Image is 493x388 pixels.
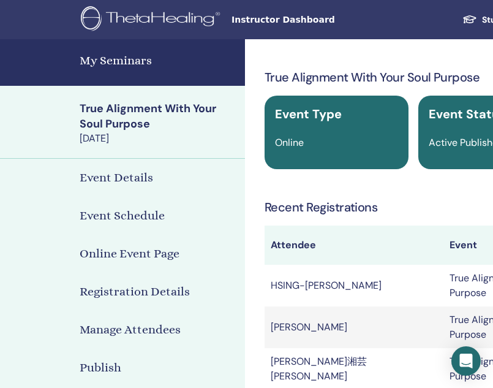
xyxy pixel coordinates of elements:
div: True Alignment With Your Soul Purpose [80,101,238,132]
span: Instructor Dashboard [231,13,415,26]
span: Event Type [275,106,342,122]
img: logo.png [81,6,224,34]
div: Open Intercom Messenger [451,346,481,376]
a: True Alignment With Your Soul Purpose[DATE] [72,101,245,146]
div: [DATE] [80,132,238,145]
td: HSING-[PERSON_NAME] [265,265,443,306]
img: graduation-cap-white.svg [462,14,477,25]
h4: Event Schedule [80,207,165,225]
h4: Registration Details [80,283,190,301]
h4: My Seminars [80,51,238,70]
h4: Event Details [80,169,153,187]
h4: Online Event Page [80,245,179,263]
th: Attendee [265,226,443,265]
h4: Manage Attendees [80,321,181,339]
span: Online [275,136,304,149]
h4: Publish [80,359,121,377]
td: [PERSON_NAME] [265,306,443,348]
